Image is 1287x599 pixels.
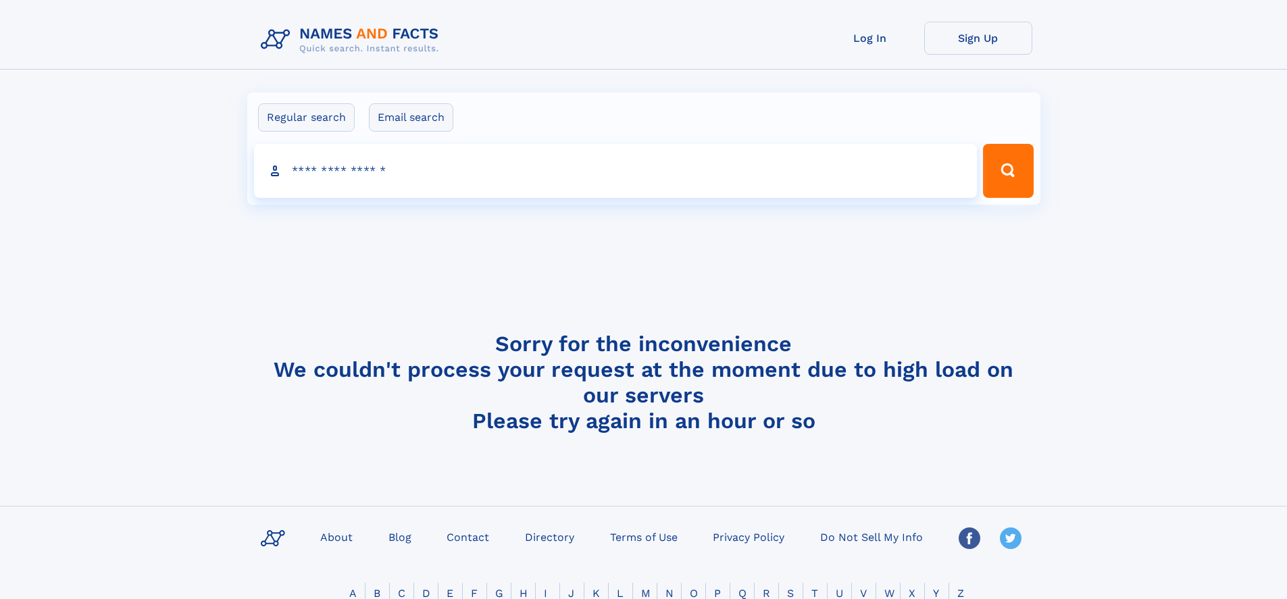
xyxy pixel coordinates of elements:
img: Twitter [1000,527,1021,549]
label: Regular search [258,103,355,132]
img: Facebook [959,527,980,549]
a: About [315,527,358,546]
a: Blog [383,527,417,546]
img: Logo Names and Facts [255,22,450,58]
a: Directory [520,527,580,546]
a: Contact [441,527,495,546]
a: Log In [816,22,924,55]
a: Privacy Policy [707,527,790,546]
a: Sign Up [924,22,1032,55]
label: Email search [369,103,453,132]
button: Search Button [983,144,1033,198]
h4: Sorry for the inconvenience We couldn't process your request at the moment due to high load on ou... [255,331,1032,434]
input: search input [254,144,978,198]
a: Do Not Sell My Info [815,527,928,546]
a: Terms of Use [605,527,683,546]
